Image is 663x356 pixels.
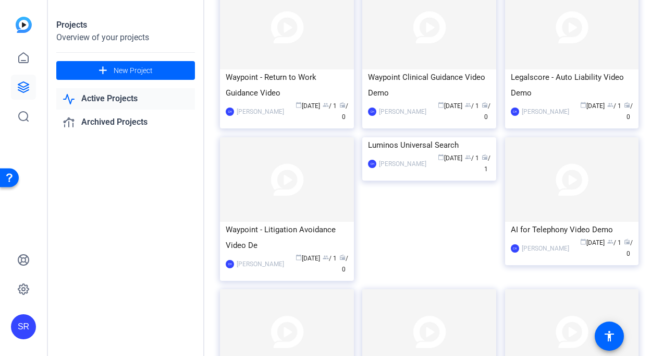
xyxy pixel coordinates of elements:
span: / 1 [607,102,621,110]
span: [DATE] [296,102,320,110]
span: calendar_today [580,239,586,245]
div: [PERSON_NAME] [237,106,284,117]
span: / 1 [607,239,621,246]
a: Active Projects [56,88,195,110]
div: Overview of your projects [56,31,195,44]
div: Legalscore - Auto Liability Video Demo [511,69,633,101]
div: [PERSON_NAME] [379,106,426,117]
span: group [607,102,613,108]
span: / 1 [323,102,337,110]
div: SR [11,314,36,339]
span: New Project [114,65,153,76]
span: / 0 [624,239,633,257]
span: group [465,102,471,108]
span: [DATE] [296,255,320,262]
div: Waypoint - Litigation Avoidance Video De [226,222,348,253]
span: radio [339,254,346,260]
div: [PERSON_NAME] [522,106,569,117]
div: Waypoint Clinical Guidance Video Demo [368,69,490,101]
div: CH [511,108,519,116]
span: radio [624,239,630,245]
a: Archived Projects [56,112,195,133]
span: [DATE] [438,102,462,110]
span: / 0 [339,255,348,273]
span: calendar_today [296,254,302,260]
mat-icon: add [96,64,109,77]
img: blue-gradient.svg [16,17,32,33]
div: Luminos Universal Search [368,137,490,153]
div: Projects [56,19,195,31]
span: calendar_today [438,102,444,108]
span: [DATE] [438,155,462,162]
div: [PERSON_NAME] [522,243,569,254]
span: / 1 [482,155,490,173]
div: AI for Telephony Video Demo [511,222,633,238]
button: New Project [56,61,195,80]
span: group [607,239,613,245]
span: radio [482,154,488,160]
span: calendar_today [580,102,586,108]
span: group [465,154,471,160]
span: radio [482,102,488,108]
div: CH [368,108,376,116]
span: / 1 [323,255,337,262]
span: / 0 [624,102,633,121]
span: radio [339,102,346,108]
mat-icon: accessibility [603,330,616,342]
span: [DATE] [580,239,605,246]
span: / 1 [465,102,479,110]
div: CH [226,260,234,268]
span: / 0 [482,102,490,121]
div: CH [226,108,234,116]
span: radio [624,102,630,108]
span: / 0 [339,102,348,121]
div: [PERSON_NAME] [237,259,284,269]
div: Waypoint - Return to Work Guidance Video [226,69,348,101]
span: group [323,254,329,260]
div: CH [511,244,519,253]
span: [DATE] [580,102,605,110]
span: calendar_today [296,102,302,108]
div: CH [368,160,376,168]
span: group [323,102,329,108]
span: calendar_today [438,154,444,160]
span: / 1 [465,155,479,162]
div: [PERSON_NAME] [379,159,426,169]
